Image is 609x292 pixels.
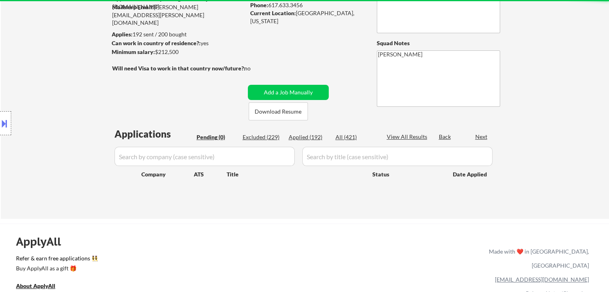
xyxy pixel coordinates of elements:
[377,39,500,47] div: Squad Notes
[250,2,268,8] strong: Phone:
[486,244,589,272] div: Made with ❤️ in [GEOGRAPHIC_DATA], [GEOGRAPHIC_DATA]
[372,167,441,181] div: Status
[115,147,295,166] input: Search by company (case sensitive)
[112,30,245,38] div: 192 sent / 200 bought
[387,133,430,141] div: View All Results
[112,48,245,56] div: $212,500
[289,133,329,141] div: Applied (192)
[243,133,283,141] div: Excluded (229)
[112,48,155,55] strong: Minimum salary:
[16,235,70,248] div: ApplyAll
[16,256,322,264] a: Refer & earn free applications 👯‍♀️
[227,170,365,178] div: Title
[475,133,488,141] div: Next
[112,39,243,47] div: yes
[250,10,296,16] strong: Current Location:
[115,129,194,139] div: Applications
[16,282,66,292] a: About ApplyAll
[244,64,267,72] div: no
[16,264,96,274] a: Buy ApplyAll as a gift 🎁
[439,133,452,141] div: Back
[194,170,227,178] div: ATS
[336,133,376,141] div: All (421)
[453,170,488,178] div: Date Applied
[250,1,364,9] div: 617.633.3456
[112,65,245,72] strong: Will need Visa to work in that country now/future?:
[495,276,589,283] a: [EMAIL_ADDRESS][DOMAIN_NAME]
[16,266,96,271] div: Buy ApplyAll as a gift 🎁
[141,170,194,178] div: Company
[112,31,133,38] strong: Applies:
[16,282,55,289] u: About ApplyAll
[112,40,201,46] strong: Can work in country of residence?:
[249,102,308,120] button: Download Resume
[197,133,237,141] div: Pending (0)
[112,4,154,10] strong: Mailslurp Email:
[250,9,364,25] div: [GEOGRAPHIC_DATA], [US_STATE]
[248,85,329,100] button: Add a Job Manually
[302,147,492,166] input: Search by title (case sensitive)
[112,3,245,27] div: [PERSON_NAME][EMAIL_ADDRESS][PERSON_NAME][DOMAIN_NAME]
